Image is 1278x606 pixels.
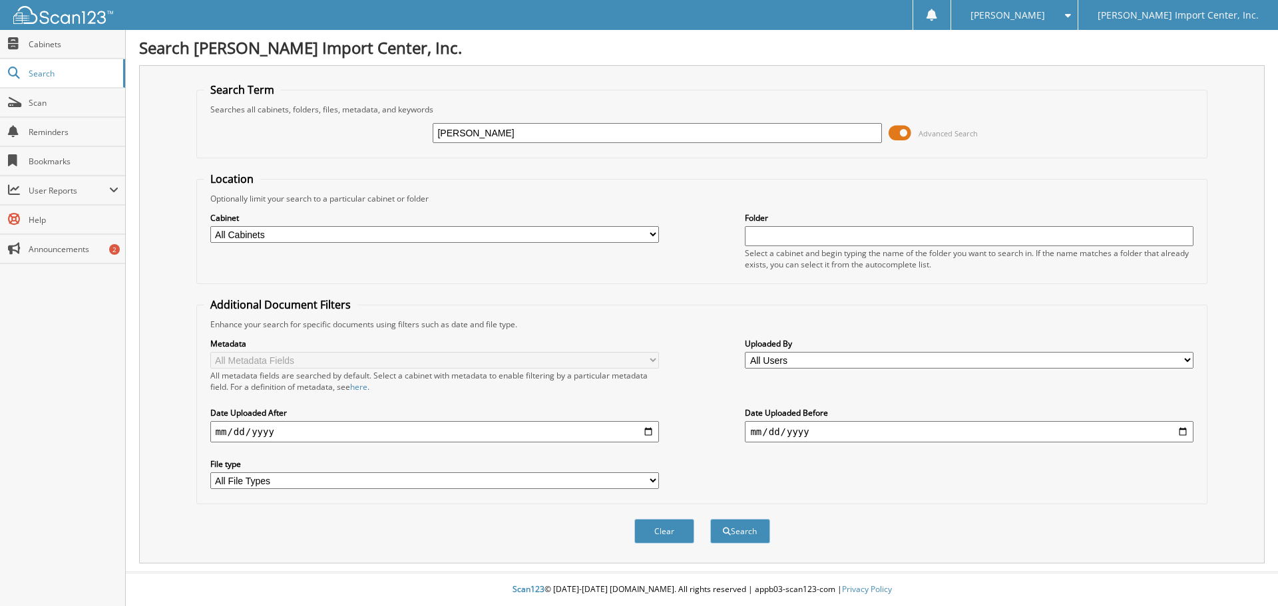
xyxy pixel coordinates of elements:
[210,421,659,442] input: start
[204,193,1201,204] div: Optionally limit your search to a particular cabinet or folder
[634,519,694,543] button: Clear
[29,126,118,138] span: Reminders
[29,243,118,255] span: Announcements
[210,407,659,418] label: Date Uploaded After
[745,421,1193,442] input: end
[745,338,1193,349] label: Uploaded By
[745,247,1193,270] div: Select a cabinet and begin typing the name of the folder you want to search in. If the name match...
[970,11,1045,19] span: [PERSON_NAME]
[204,319,1201,330] div: Enhance your search for specific documents using filters such as date and file type.
[710,519,770,543] button: Search
[126,573,1278,606] div: © [DATE]-[DATE] [DOMAIN_NAME]. All rights reserved | appb03-scan123-com |
[204,104,1201,115] div: Searches all cabinets, folders, files, metadata, and keywords
[29,214,118,226] span: Help
[210,212,659,224] label: Cabinet
[29,185,109,196] span: User Reports
[139,37,1265,59] h1: Search [PERSON_NAME] Import Center, Inc.
[919,128,978,138] span: Advanced Search
[204,297,357,312] legend: Additional Document Filters
[350,381,367,392] a: here
[210,370,659,392] div: All metadata fields are searched by default. Select a cabinet with metadata to enable filtering b...
[210,338,659,349] label: Metadata
[745,212,1193,224] label: Folder
[29,68,116,79] span: Search
[1098,11,1259,19] span: [PERSON_NAME] Import Center, Inc.
[842,583,892,595] a: Privacy Policy
[29,156,118,167] span: Bookmarks
[204,172,260,186] legend: Location
[109,244,120,255] div: 2
[513,583,544,595] span: Scan123
[204,82,281,97] legend: Search Term
[13,6,113,24] img: scan123-logo-white.svg
[745,407,1193,418] label: Date Uploaded Before
[29,39,118,50] span: Cabinets
[210,458,659,470] label: File type
[29,97,118,108] span: Scan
